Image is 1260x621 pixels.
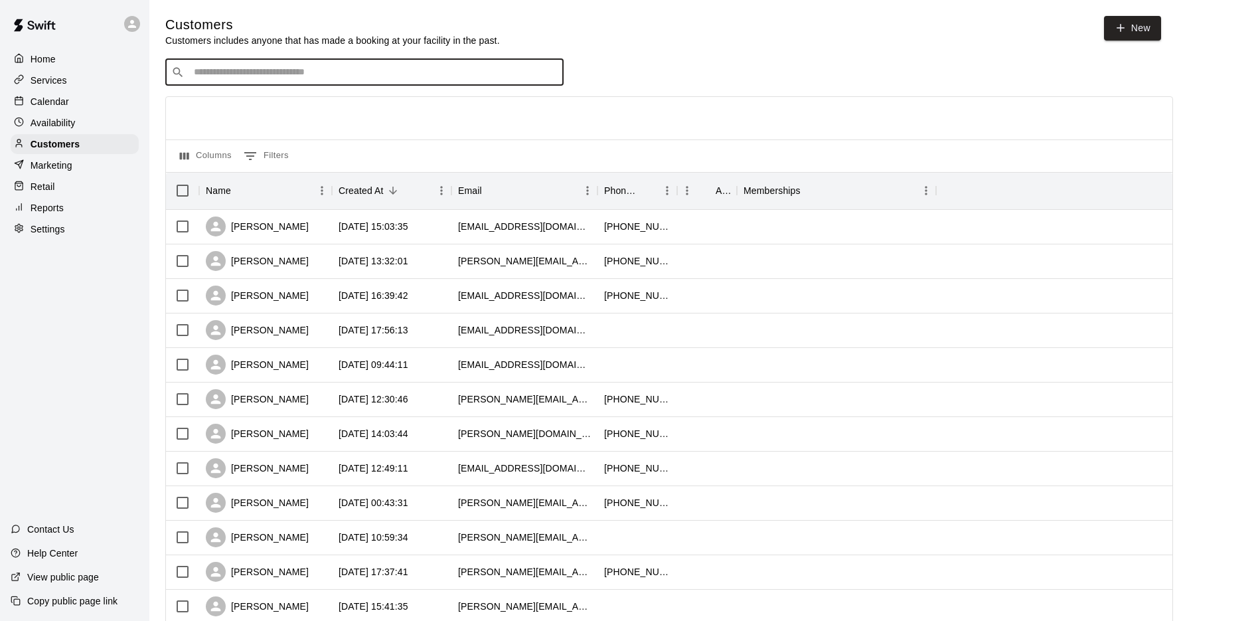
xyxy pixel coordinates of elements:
[339,172,384,209] div: Created At
[11,92,139,112] a: Calendar
[231,181,250,200] button: Sort
[604,393,670,406] div: +15133763243
[165,34,500,47] p: Customers includes anyone that has made a booking at your facility in the past.
[339,289,408,302] div: 2025-10-11 16:39:42
[482,181,501,200] button: Sort
[199,172,332,209] div: Name
[206,320,309,340] div: [PERSON_NAME]
[31,222,65,236] p: Settings
[27,523,74,536] p: Contact Us
[11,198,139,218] a: Reports
[339,427,408,440] div: 2025-10-08 14:03:44
[677,172,737,209] div: Age
[458,289,591,302] div: ashleyparsons29@gmail.com
[801,181,819,200] button: Sort
[11,155,139,175] a: Marketing
[206,355,309,375] div: [PERSON_NAME]
[165,59,564,86] div: Search customers by name or email
[384,181,402,200] button: Sort
[458,427,591,440] div: kelsey.rogers@carespring.com
[458,565,591,578] div: nicholas.cox@lindsey.edu
[27,571,99,584] p: View public page
[339,531,408,544] div: 2025-10-04 10:59:34
[31,95,69,108] p: Calendar
[458,496,591,509] div: hite.jessical@gmail.com
[458,600,591,613] div: peter@zimmergroup.com
[744,172,801,209] div: Memberships
[597,172,677,209] div: Phone Number
[604,289,670,302] div: +17035545417
[206,562,309,582] div: [PERSON_NAME]
[458,462,591,475] div: knapkesc@hotmail.com
[206,527,309,547] div: [PERSON_NAME]
[339,393,408,406] div: 2025-10-09 12:30:46
[1104,16,1161,41] a: New
[458,393,591,406] div: justin.l.maldonado@gmail.com
[206,251,309,271] div: [PERSON_NAME]
[737,172,936,209] div: Memberships
[697,181,716,200] button: Sort
[604,220,670,233] div: +16143072072
[206,172,231,209] div: Name
[339,254,408,268] div: 2025-10-14 13:32:01
[458,323,591,337] div: arin.mackay@gmail.com
[312,181,332,201] button: Menu
[604,462,670,475] div: +15135192176
[31,180,55,193] p: Retail
[657,181,677,201] button: Menu
[11,177,139,197] a: Retail
[916,181,936,201] button: Menu
[31,52,56,66] p: Home
[339,565,408,578] div: 2025-10-02 17:37:41
[240,145,292,167] button: Show filters
[11,219,139,239] a: Settings
[11,134,139,154] a: Customers
[432,181,451,201] button: Menu
[458,172,482,209] div: Email
[31,116,76,130] p: Availability
[451,172,597,209] div: Email
[27,547,78,560] p: Help Center
[165,16,500,34] h5: Customers
[332,172,451,209] div: Created At
[27,594,118,608] p: Copy public page link
[11,49,139,69] a: Home
[206,596,309,616] div: [PERSON_NAME]
[604,427,670,440] div: +18594142839
[639,181,657,200] button: Sort
[31,201,64,215] p: Reports
[604,565,670,578] div: +18598159892
[339,358,408,371] div: 2025-10-10 09:44:11
[458,358,591,371] div: kylec7367@gmail.com
[458,254,591,268] div: david.flaherty4@gmail.com
[206,424,309,444] div: [PERSON_NAME]
[177,145,235,167] button: Select columns
[604,254,670,268] div: +15136463872
[31,137,80,151] p: Customers
[11,70,139,90] a: Services
[11,113,139,133] a: Availability
[458,220,591,233] div: stewartli02@gmail.com
[31,74,67,87] p: Services
[339,462,408,475] div: 2025-10-06 12:49:11
[677,181,697,201] button: Menu
[206,286,309,306] div: [PERSON_NAME]
[578,181,597,201] button: Menu
[458,531,591,544] div: brent.massie@yahoo.com
[339,323,408,337] div: 2025-10-10 17:56:13
[604,172,639,209] div: Phone Number
[206,389,309,409] div: [PERSON_NAME]
[604,496,670,509] div: +18594629962
[339,496,408,509] div: 2025-10-06 00:43:31
[339,600,408,613] div: 2025-10-01 15:41:35
[206,217,309,236] div: [PERSON_NAME]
